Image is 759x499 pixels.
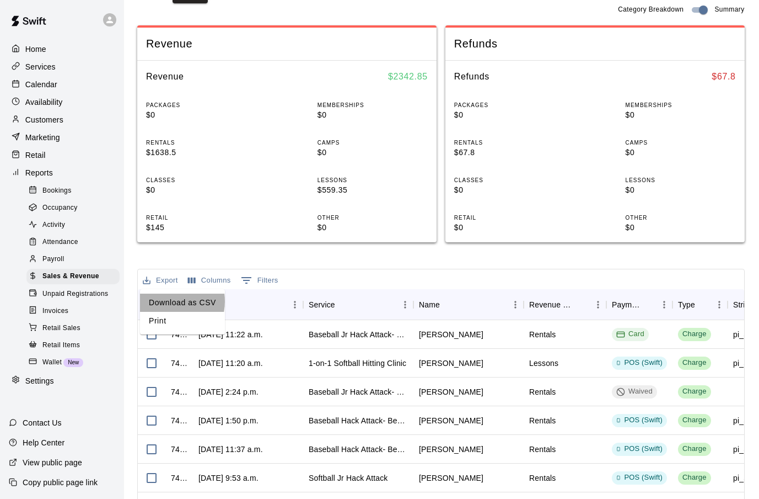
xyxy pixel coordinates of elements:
[42,203,78,214] span: Occupancy
[146,109,256,121] p: $0
[26,251,124,268] a: Payroll
[26,320,124,337] a: Retail Sales
[42,323,80,334] span: Retail Sales
[146,70,184,84] h6: Revenue
[317,214,428,222] p: OTHER
[529,444,556,455] div: Rentals
[507,296,524,313] button: Menu
[454,139,564,147] p: RENTALS
[529,415,556,426] div: Rentals
[419,358,483,369] div: Erin Kowalyk
[309,358,406,369] div: 1-on-1 Softball Hitting Clinic
[419,386,483,397] div: Emily McQuade
[193,289,303,320] div: Date
[413,289,524,320] div: Name
[612,289,640,320] div: Payment Method
[26,182,124,199] a: Bookings
[529,473,556,484] div: Rentals
[317,222,428,233] p: $0
[26,217,120,233] div: Activity
[171,473,187,484] div: 747186
[626,176,736,184] p: LESSONS
[626,184,736,196] p: $0
[42,289,108,300] span: Unpaid Registrations
[9,373,115,389] a: Settings
[529,289,574,320] div: Revenue Category
[317,176,428,184] p: LESSONS
[626,222,736,233] p: $0
[574,297,590,312] button: Sort
[317,139,428,147] p: CAMPS
[140,294,225,312] li: Download as CSV
[626,139,736,147] p: CAMPS
[656,296,672,313] button: Menu
[672,289,728,320] div: Type
[309,444,408,455] div: Baseball Hack Attack- Best for 14u +
[146,214,256,222] p: RETAIL
[146,222,256,233] p: $145
[198,358,263,369] div: Aug 11, 2025, 11:20 a.m.
[711,296,728,313] button: Menu
[678,289,695,320] div: Type
[42,237,78,248] span: Attendance
[25,44,46,55] p: Home
[198,329,263,340] div: Aug 11, 2025, 11:22 a.m.
[616,329,644,339] div: Card
[606,289,672,320] div: Payment Method
[25,150,46,161] p: Retail
[317,101,428,109] p: MEMBERSHIPS
[42,306,68,317] span: Invoices
[682,358,707,368] div: Charge
[529,386,556,397] div: Rentals
[287,296,303,313] button: Menu
[626,147,736,158] p: $0
[616,358,663,368] div: POS (Swift)
[26,286,120,302] div: Unpaid Registrations
[198,444,263,455] div: Aug 10, 2025, 11:37 a.m.
[317,147,428,158] p: $0
[26,183,120,199] div: Bookings
[146,101,256,109] p: PACKAGES
[26,302,124,320] a: Invoices
[9,164,115,181] div: Reports
[26,338,120,353] div: Retail Items
[42,185,72,197] span: Bookings
[140,312,225,330] li: Print
[23,477,98,488] p: Copy public page link
[529,358,558,369] div: Lessons
[26,252,120,267] div: Payroll
[26,285,124,302] a: Unpaid Registrations
[335,297,351,312] button: Sort
[419,329,483,340] div: Christine Rennie
[198,386,259,397] div: Aug 10, 2025, 2:24 p.m.
[682,444,707,454] div: Charge
[26,355,120,370] div: WalletNew
[185,272,234,289] button: Select columns
[63,359,83,365] span: New
[712,70,735,84] h6: $ 67.8
[9,94,115,110] div: Availability
[309,415,408,426] div: Baseball Hack Attack- Best for 14u +
[26,337,124,354] a: Retail Items
[454,222,564,233] p: $0
[9,112,115,128] a: Customers
[454,101,564,109] p: PACKAGES
[626,214,736,222] p: OTHER
[618,4,683,15] span: Category Breakdown
[9,76,115,93] a: Calendar
[9,129,115,146] a: Marketing
[9,147,115,163] a: Retail
[9,41,115,57] div: Home
[9,59,115,75] div: Services
[25,114,63,125] p: Customers
[682,329,707,339] div: Charge
[26,354,124,371] a: WalletNew
[42,254,64,265] span: Payroll
[140,289,225,335] ul: Export
[25,375,54,386] p: Settings
[419,473,483,484] div: Erin Kowalyk
[26,321,120,336] div: Retail Sales
[695,297,710,312] button: Sort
